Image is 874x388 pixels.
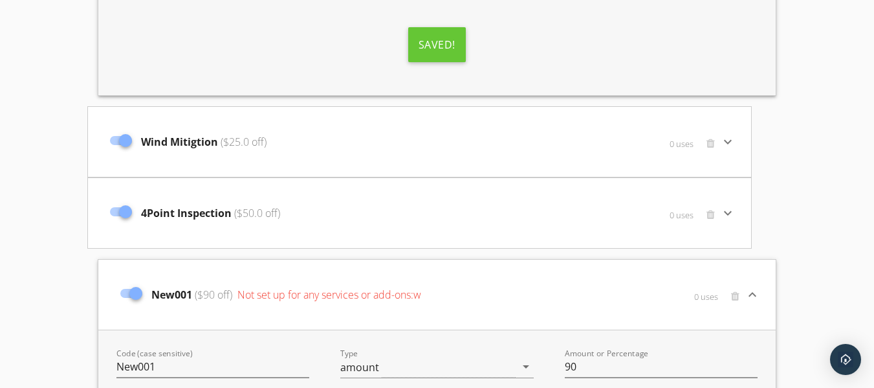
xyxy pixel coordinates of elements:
[218,135,267,149] span: ($25.0 off)
[340,361,379,373] div: amount
[720,134,736,150] i: keyboard_arrow_down
[518,359,534,374] i: arrow_drop_down
[141,134,267,150] span: Wind Mitigtion
[694,291,718,302] span: 0 uses
[830,344,861,375] div: Open Intercom Messenger
[408,27,466,62] button: Saved!
[235,288,421,302] span: Not set up for any services or add-ons:w
[670,139,694,149] span: 0 uses
[141,205,280,221] span: 4Point Inspection
[670,210,694,220] span: 0 uses
[745,287,760,302] i: keyboard_arrow_down
[151,287,421,302] span: New001
[720,205,736,221] i: keyboard_arrow_down
[192,288,232,302] span: ($90 off)
[565,356,758,378] input: Amount or Percentage
[232,206,280,220] span: ($50.0 off)
[116,356,309,378] input: Code (case sensitive)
